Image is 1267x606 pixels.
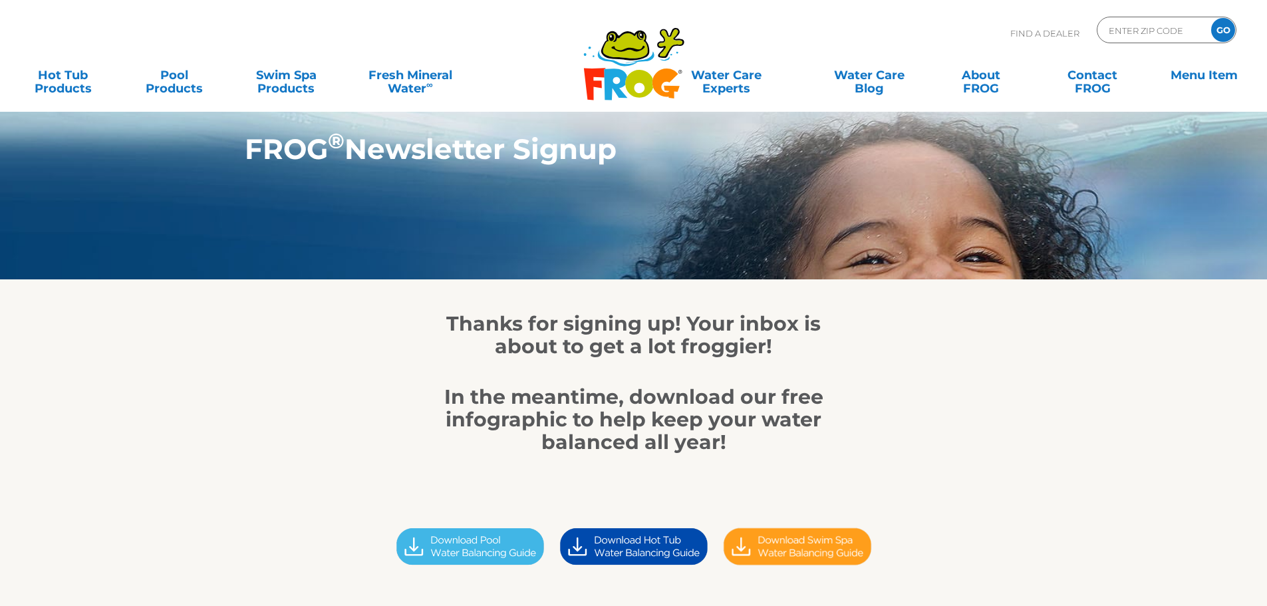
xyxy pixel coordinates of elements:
[426,79,433,90] sup: ∞
[646,62,807,88] a: Water CareExperts
[1211,18,1235,42] input: GO
[328,128,345,154] sup: ®
[552,524,716,569] img: Download Button (Hot Tub)
[1043,62,1142,88] a: ContactFROG
[13,62,112,88] a: Hot TubProducts
[245,133,961,165] h1: FROG Newsletter Signup
[1010,17,1079,50] p: Find A Dealer
[1155,62,1254,88] a: Menu Item
[237,62,336,88] a: Swim SpaProducts
[125,62,224,88] a: PoolProducts
[931,62,1030,88] a: AboutFROG
[388,524,552,569] img: Download Button POOL
[819,62,918,88] a: Water CareBlog
[446,311,821,359] strong: Thanks for signing up! Your inbox is about to get a lot froggier!
[349,62,473,88] a: Fresh MineralWater∞
[444,384,823,454] strong: In the meantime, download our free infographic to help keep your water balanced all year!
[1107,21,1197,40] input: Zip Code Form
[716,524,879,569] img: Download Button (Swim Spa)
